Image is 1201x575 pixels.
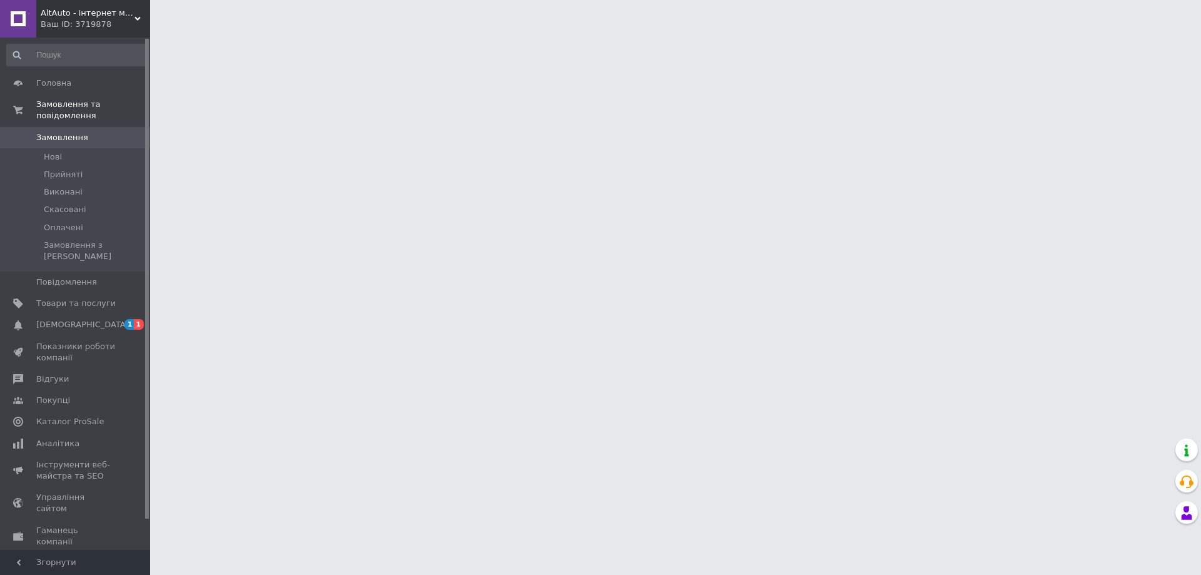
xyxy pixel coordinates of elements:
[6,44,148,66] input: Пошук
[44,151,62,163] span: Нові
[44,169,83,180] span: Прийняті
[134,319,144,330] span: 1
[36,459,116,482] span: Інструменти веб-майстра та SEO
[44,204,86,215] span: Скасовані
[36,78,71,89] span: Головна
[36,416,104,427] span: Каталог ProSale
[36,99,150,121] span: Замовлення та повідомлення
[41,19,150,30] div: Ваш ID: 3719878
[44,222,83,233] span: Оплачені
[36,525,116,547] span: Гаманець компанії
[44,240,146,262] span: Замовлення з [PERSON_NAME]
[44,186,83,198] span: Виконані
[36,395,70,406] span: Покупці
[36,438,79,449] span: Аналітика
[36,374,69,385] span: Відгуки
[36,341,116,364] span: Показники роботи компанії
[124,319,134,330] span: 1
[36,132,88,143] span: Замовлення
[41,8,134,19] span: AltAuto - інтернет магазин автозапчастин та автоаксесуарів
[36,298,116,309] span: Товари та послуги
[36,492,116,514] span: Управління сайтом
[36,319,129,330] span: [DEMOGRAPHIC_DATA]
[36,277,97,288] span: Повідомлення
